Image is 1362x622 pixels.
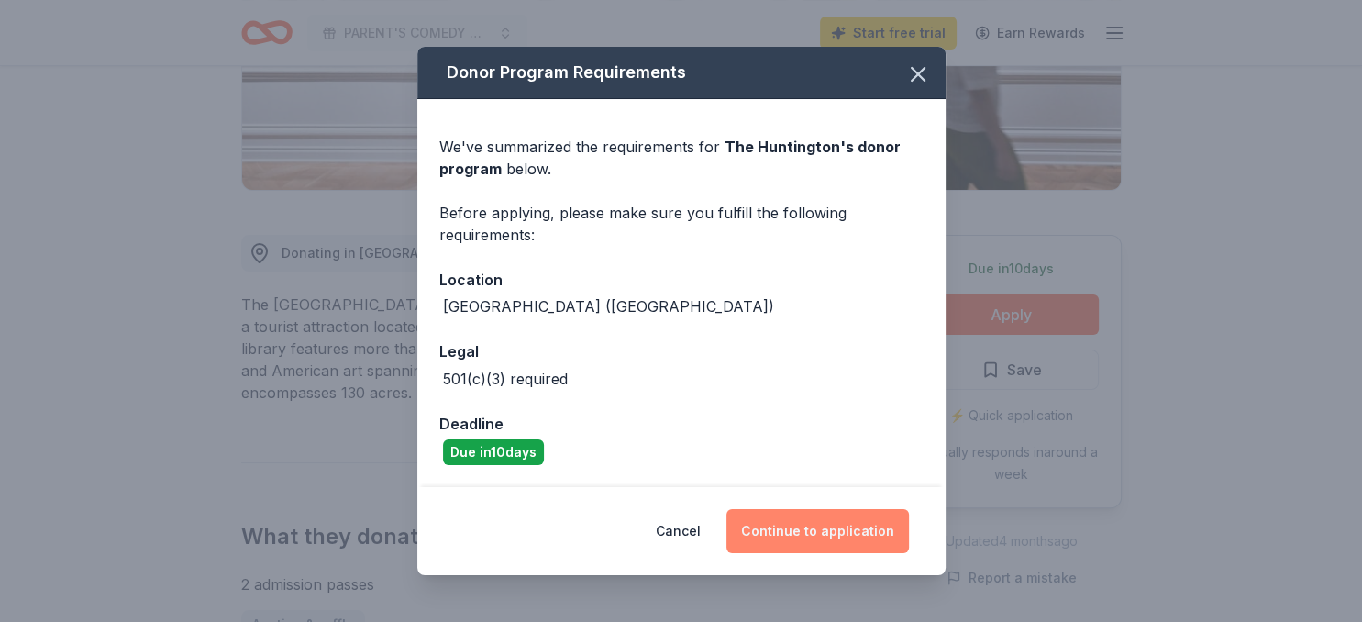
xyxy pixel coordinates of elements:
[439,202,924,246] div: Before applying, please make sure you fulfill the following requirements:
[443,295,774,317] div: [GEOGRAPHIC_DATA] ([GEOGRAPHIC_DATA])
[443,368,568,390] div: 501(c)(3) required
[726,509,909,553] button: Continue to application
[439,339,924,363] div: Legal
[656,509,701,553] button: Cancel
[439,268,924,292] div: Location
[417,47,946,99] div: Donor Program Requirements
[439,136,924,180] div: We've summarized the requirements for below.
[439,412,924,436] div: Deadline
[443,439,544,465] div: Due in 10 days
